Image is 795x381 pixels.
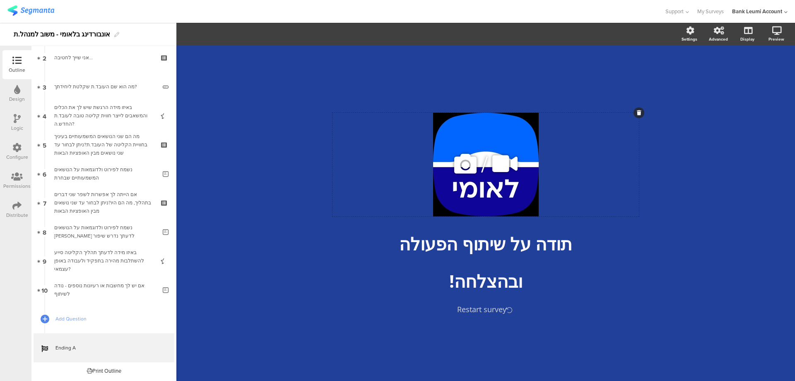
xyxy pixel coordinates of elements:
[34,246,174,275] a: 9 באיזו מידה לדעתך תהליך הקליטה סייע להשתלבות מהירה בתפקיד ולעבודה באופן עצמאי?
[54,53,153,62] div: אני שייך לחטיבה...
[43,53,46,62] span: 2
[34,159,174,188] a: 6 נשמח לפירוט ולדוגמאות על הנושאים המשמעותיים שבחרת
[732,7,782,15] div: Bank Leumi Account
[55,344,161,352] span: Ending A
[768,36,784,42] div: Preview
[6,153,28,161] div: Configure
[740,36,754,42] div: Display
[665,7,684,15] span: Support
[54,165,157,182] div: נשמח לפירוט ולדוגמאות על הנושאים המשמעותיים שבחרת
[7,5,54,16] img: segmanta logo
[14,28,110,41] div: אונבורדינג בלאומי - משוב למנהל.ת
[332,304,639,314] div: Restart survey
[43,256,46,265] span: 9
[9,66,25,74] div: Outline
[34,275,174,304] a: 10 אם יש לך מחשבות או רעיונות נוספים - נודה לשיתוף
[34,188,174,217] a: 7 אם הייתה לך אפשרות לשפר שני דברים בתהליך, מה הם היו?ניתן לבחור עד שני נושאים מבין האופציות הבאות
[54,282,157,298] div: אם יש לך מחשבות או רעיונות נוספים - נודה לשיתוף
[6,211,28,219] div: Distribute
[43,169,46,178] span: 6
[54,248,153,273] div: באיזו מידה לדעתך תהליך הקליטה סייע להשתלבות מהירה בתפקיד ולעבודה באופן עצמאי?
[43,82,46,91] span: 3
[87,367,121,375] div: Print Outline
[54,190,153,215] div: אם הייתה לך אפשרות לשפר שני דברים בתהליך, מה הם היו?ניתן לבחור עד שני נושאים מבין האופציות הבאות
[34,43,174,72] a: 2 אני שייך לחטיבה...
[34,101,174,130] a: 4 באיזו מידה הרגשת שיש לך את הכלים והמשאבים לייצר חווית קליטה טובה לעובד.ת החדש.ה?
[55,315,161,323] span: Add Question
[9,95,25,103] div: Design
[481,148,488,181] span: /
[11,124,23,132] div: Logic
[41,285,48,294] span: 10
[43,140,46,149] span: 5
[3,182,31,190] div: Permissions
[54,103,153,128] div: באיזו מידה הרגשת שיש לך את הכלים והמשאבים לייצר חווית קליטה טובה לעובד.ת החדש.ה?
[54,223,157,240] div: נשמח לפירוט ולדוגמאות על הנושאים בהם לדעתך נדרש שיפור
[43,198,46,207] span: 7
[709,36,728,42] div: Advanced
[34,333,174,362] a: Ending A
[332,232,639,255] p: תודה על שיתוף הפעולה
[43,227,46,236] span: 8
[449,269,523,293] strong: ובהצלחה!
[34,72,174,101] a: 3 מה הוא שם העובד.ת שקלטת ליחידתך?
[43,111,46,120] span: 4
[34,217,174,246] a: 8 נשמח לפירוט ולדוגמאות על הנושאים [PERSON_NAME] לדעתך נדרש שיפור
[682,36,697,42] div: Settings
[54,83,157,91] div: מה הוא שם העובד.ת שקלטת ליחידתך?
[34,130,174,159] a: 5 מה הם שני הנושאים המשמעותיים בעיניך בחוויית הקליטה של העובד.ת?ניתן לבחור עד שני נושאים מבין האו...
[54,132,153,157] div: מה הם שני הנושאים המשמעותיים בעיניך בחוויית הקליטה של העובד.ת?ניתן לבחור עד שני נושאים מבין האופצ...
